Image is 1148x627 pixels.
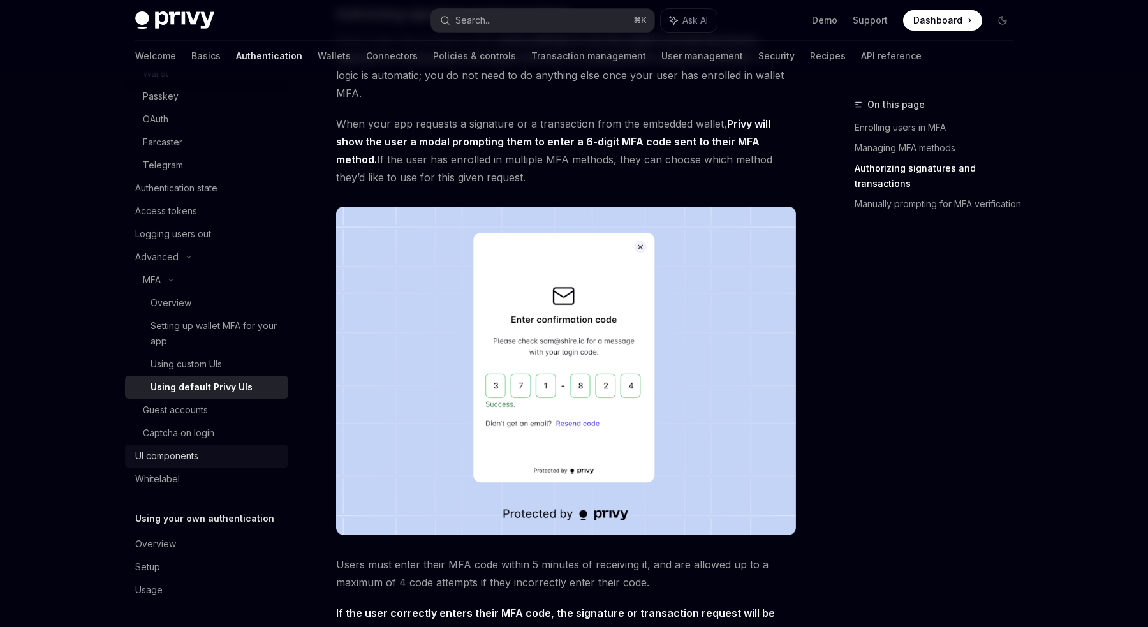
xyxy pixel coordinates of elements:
a: Enrolling users in MFA [855,117,1023,138]
span: Users must enter their MFA code within 5 minutes of receiving it, and are allowed up to a maximum... [336,556,796,591]
div: Passkey [143,89,179,104]
a: Overview [125,291,288,314]
a: Support [853,14,888,27]
a: Setting up wallet MFA for your app [125,314,288,353]
div: Guest accounts [143,402,208,418]
a: Using default Privy UIs [125,376,288,399]
a: Managing MFA methods [855,138,1023,158]
a: Basics [191,41,221,71]
span: Ask AI [682,14,708,27]
div: MFA [143,272,161,288]
div: Captcha on login [143,425,214,441]
div: Authentication state [135,181,217,196]
button: Search...⌘K [431,9,654,32]
img: dark logo [135,11,214,29]
a: Manually prompting for MFA verification [855,194,1023,214]
a: API reference [861,41,922,71]
div: OAuth [143,112,168,127]
a: Authentication state [125,177,288,200]
a: Authorizing signatures and transactions [855,158,1023,194]
div: Setting up wallet MFA for your app [151,318,281,349]
div: Logging users out [135,226,211,242]
a: Captcha on login [125,422,288,445]
div: Overview [135,536,176,552]
div: UI components [135,448,198,464]
a: Setup [125,556,288,579]
div: Telegram [143,158,183,173]
a: Usage [125,579,288,601]
button: Ask AI [661,9,717,32]
div: Setup [135,559,160,575]
div: Whitelabel [135,471,180,487]
a: Welcome [135,41,176,71]
a: Security [758,41,795,71]
a: Access tokens [125,200,288,223]
a: Guest accounts [125,399,288,422]
a: Telegram [125,154,288,177]
div: Using custom UIs [151,357,222,372]
span: On this page [867,97,925,112]
a: Recipes [810,41,846,71]
span: ⌘ K [633,15,647,26]
div: Usage [135,582,163,598]
a: Authentication [236,41,302,71]
div: Farcaster [143,135,182,150]
a: Connectors [366,41,418,71]
a: Overview [125,533,288,556]
h5: Using your own authentication [135,511,274,526]
a: Demo [812,14,837,27]
a: Wallets [318,41,351,71]
div: Search... [455,13,491,28]
div: Access tokens [135,203,197,219]
a: Whitelabel [125,468,288,491]
a: OAuth [125,108,288,131]
a: Logging users out [125,223,288,246]
a: Farcaster [125,131,288,154]
strong: Privy will show the user a modal prompting them to enter a 6-digit MFA code sent to their MFA met... [336,117,770,166]
a: Using custom UIs [125,353,288,376]
a: Policies & controls [433,41,516,71]
a: Passkey [125,85,288,108]
a: UI components [125,445,288,468]
span: Dashboard [913,14,962,27]
button: Toggle dark mode [992,10,1013,31]
a: User management [661,41,743,71]
a: Transaction management [531,41,646,71]
a: Dashboard [903,10,982,31]
span: When your app requests a signature or a transaction from the embedded wallet, If the user has enr... [336,115,796,186]
img: Authorizing signatures and transactions with wallet MFA [336,207,796,535]
div: Advanced [135,249,179,265]
div: Using default Privy UIs [151,380,253,395]
div: Overview [151,295,191,311]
